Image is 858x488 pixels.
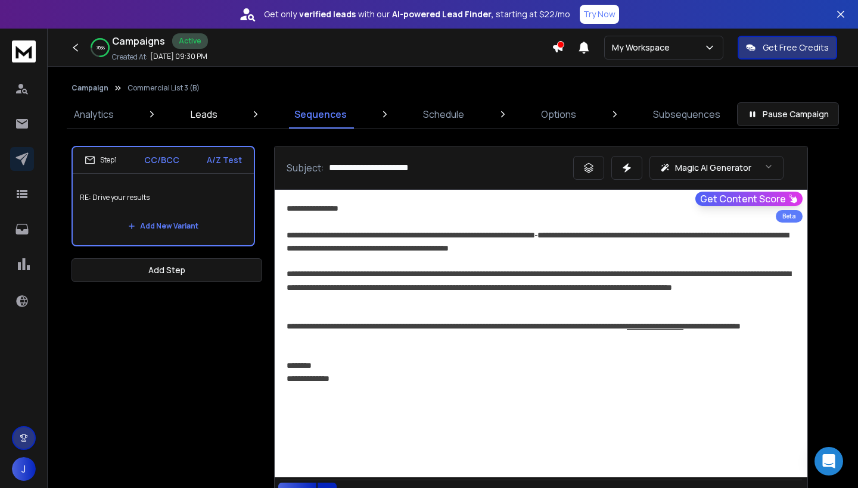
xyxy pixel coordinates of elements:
[71,83,108,93] button: Campaign
[85,155,117,165] div: Step 1
[675,162,751,174] p: Magic AI Generator
[583,8,615,20] p: Try Now
[12,457,36,481] button: J
[392,8,493,20] strong: AI-powered Lead Finder,
[112,52,148,62] p: Created At:
[112,34,165,48] h1: Campaigns
[541,107,576,121] p: Options
[150,52,207,61] p: [DATE] 09:30 PM
[695,192,803,206] button: Get Content Score
[653,107,720,121] p: Subsequences
[815,447,843,476] div: Open Intercom Messenger
[287,161,324,175] p: Subject:
[294,107,347,121] p: Sequences
[74,107,114,121] p: Analytics
[184,100,225,129] a: Leads
[71,258,262,282] button: Add Step
[646,100,728,129] a: Subsequences
[71,146,255,246] li: Step1CC/BCCA/Z TestRE: Drive your resultsAdd New Variant
[580,5,619,24] button: Try Now
[763,42,829,54] p: Get Free Credits
[128,83,200,93] p: Commercial List 3 (B)
[287,100,354,129] a: Sequences
[144,154,179,166] p: CC/BCC
[264,8,570,20] p: Get only with our starting at $22/mo
[416,100,471,129] a: Schedule
[96,44,105,51] p: 76 %
[12,40,36,62] img: logo
[776,210,803,223] div: Beta
[299,8,356,20] strong: verified leads
[191,107,217,121] p: Leads
[534,100,583,129] a: Options
[612,42,674,54] p: My Workspace
[80,181,247,214] p: RE: Drive your results
[649,156,784,180] button: Magic AI Generator
[207,154,242,166] p: A/Z Test
[738,36,837,60] button: Get Free Credits
[737,102,839,126] button: Pause Campaign
[119,214,208,238] button: Add New Variant
[67,100,121,129] a: Analytics
[172,33,208,49] div: Active
[423,107,464,121] p: Schedule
